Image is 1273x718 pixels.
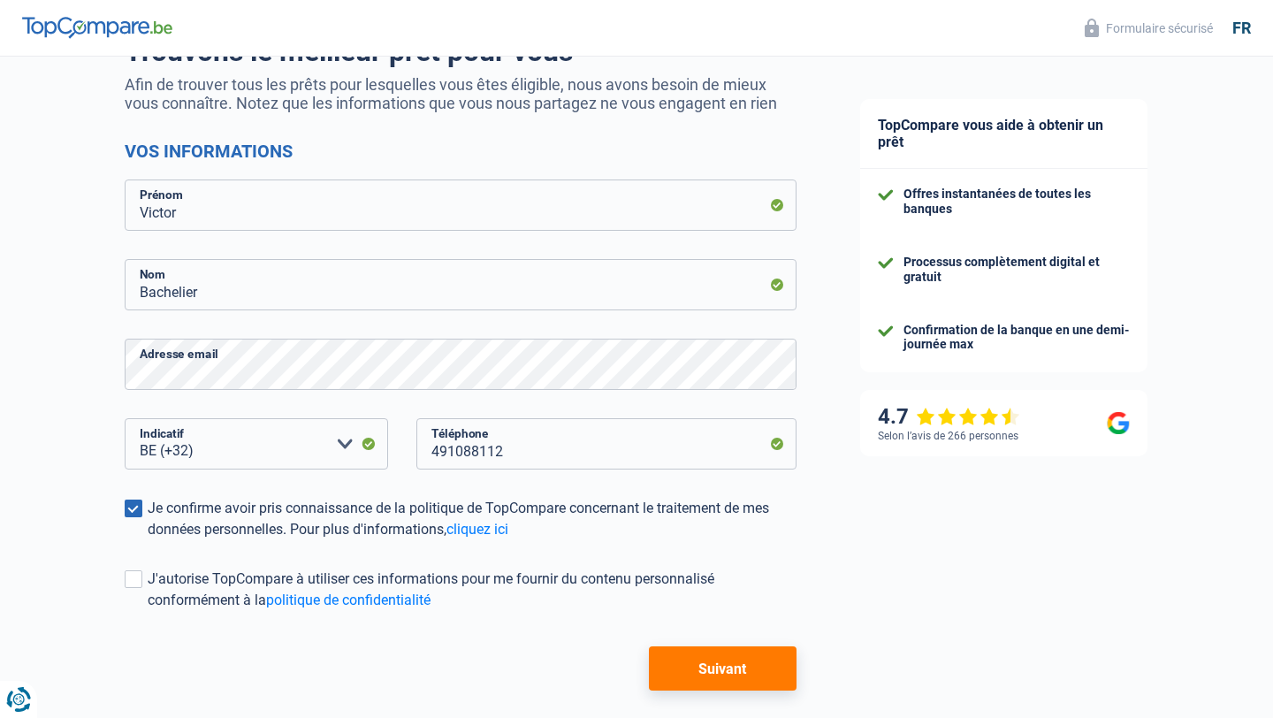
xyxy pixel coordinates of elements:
div: fr [1232,19,1251,38]
div: Je confirme avoir pris connaissance de la politique de TopCompare concernant le traitement de mes... [148,498,797,540]
img: TopCompare Logo [22,17,172,38]
button: Formulaire sécurisé [1074,13,1223,42]
div: Offres instantanées de toutes les banques [903,187,1130,217]
input: 401020304 [416,418,797,470]
button: Suivant [649,646,797,691]
a: cliquez ici [446,521,508,538]
div: TopCompare vous aide à obtenir un prêt [860,99,1147,169]
div: Confirmation de la banque en une demi-journée max [903,323,1130,353]
div: Selon l’avis de 266 personnes [878,430,1018,442]
h2: Vos informations [125,141,797,162]
div: J'autorise TopCompare à utiliser ces informations pour me fournir du contenu personnalisé conform... [148,569,797,611]
div: 4.7 [878,404,1020,430]
img: Advertisement [4,561,5,562]
a: politique de confidentialité [266,592,431,608]
p: Afin de trouver tous les prêts pour lesquelles vous êtes éligible, nous avons besoin de mieux vou... [125,75,797,112]
div: Processus complètement digital et gratuit [903,255,1130,285]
